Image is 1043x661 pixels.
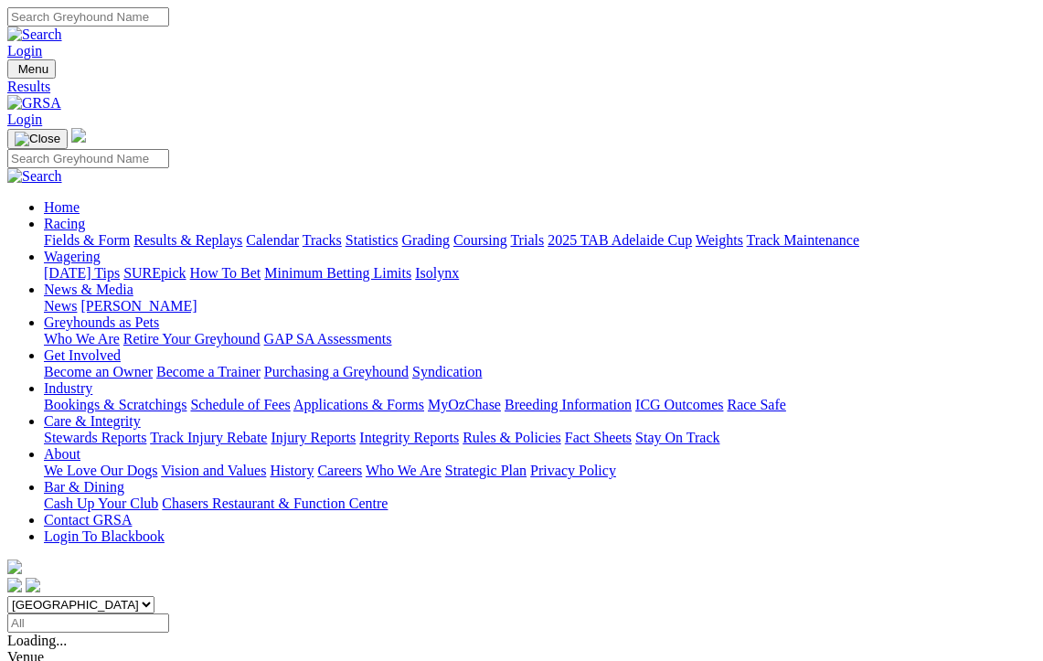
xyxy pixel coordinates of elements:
a: Home [44,199,80,215]
a: Become an Owner [44,364,153,379]
a: Login To Blackbook [44,528,165,544]
a: Race Safe [727,397,785,412]
div: Industry [44,397,1036,413]
a: Chasers Restaurant & Function Centre [162,496,388,511]
input: Select date [7,613,169,633]
a: Cash Up Your Club [44,496,158,511]
div: Care & Integrity [44,430,1036,446]
a: Industry [44,380,92,396]
a: Strategic Plan [445,463,527,478]
a: Get Involved [44,347,121,363]
a: Isolynx [415,265,459,281]
img: facebook.svg [7,578,22,592]
a: Results [7,79,1036,95]
a: Privacy Policy [530,463,616,478]
button: Toggle navigation [7,129,68,149]
a: [DATE] Tips [44,265,120,281]
a: Vision and Values [161,463,266,478]
a: News [44,298,77,314]
a: Grading [402,232,450,248]
a: Login [7,43,42,59]
a: Statistics [346,232,399,248]
div: Wagering [44,265,1036,282]
a: Syndication [412,364,482,379]
a: Weights [696,232,743,248]
a: Bar & Dining [44,479,124,495]
img: Search [7,168,62,185]
a: News & Media [44,282,133,297]
a: Careers [317,463,362,478]
div: Greyhounds as Pets [44,331,1036,347]
span: Loading... [7,633,67,648]
a: Results & Replays [133,232,242,248]
div: Racing [44,232,1036,249]
a: Who We Are [44,331,120,346]
a: Coursing [453,232,507,248]
a: Track Injury Rebate [150,430,267,445]
a: Contact GRSA [44,512,132,528]
a: Become a Trainer [156,364,261,379]
a: Breeding Information [505,397,632,412]
img: logo-grsa-white.png [71,128,86,143]
img: Search [7,27,62,43]
a: Fact Sheets [565,430,632,445]
a: Stewards Reports [44,430,146,445]
a: Tracks [303,232,342,248]
a: Injury Reports [271,430,356,445]
img: logo-grsa-white.png [7,560,22,574]
input: Search [7,7,169,27]
a: Login [7,112,42,127]
a: Schedule of Fees [190,397,290,412]
div: About [44,463,1036,479]
img: Close [15,132,60,146]
a: Calendar [246,232,299,248]
a: Minimum Betting Limits [264,265,411,281]
a: History [270,463,314,478]
a: Integrity Reports [359,430,459,445]
a: Wagering [44,249,101,264]
img: GRSA [7,95,61,112]
a: Purchasing a Greyhound [264,364,409,379]
span: Menu [18,62,48,76]
a: Bookings & Scratchings [44,397,186,412]
a: Fields & Form [44,232,130,248]
a: Care & Integrity [44,413,141,429]
a: About [44,446,80,462]
a: Retire Your Greyhound [123,331,261,346]
div: News & Media [44,298,1036,315]
a: We Love Our Dogs [44,463,157,478]
div: Get Involved [44,364,1036,380]
a: Track Maintenance [747,232,859,248]
a: SUREpick [123,265,186,281]
a: Who We Are [366,463,442,478]
a: GAP SA Assessments [264,331,392,346]
button: Toggle navigation [7,59,56,79]
a: Racing [44,216,85,231]
img: twitter.svg [26,578,40,592]
a: Trials [510,232,544,248]
a: [PERSON_NAME] [80,298,197,314]
a: MyOzChase [428,397,501,412]
div: Bar & Dining [44,496,1036,512]
input: Search [7,149,169,168]
a: Applications & Forms [293,397,424,412]
a: Rules & Policies [463,430,561,445]
a: How To Bet [190,265,261,281]
a: Stay On Track [635,430,719,445]
a: ICG Outcomes [635,397,723,412]
a: 2025 TAB Adelaide Cup [548,232,692,248]
a: Greyhounds as Pets [44,315,159,330]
